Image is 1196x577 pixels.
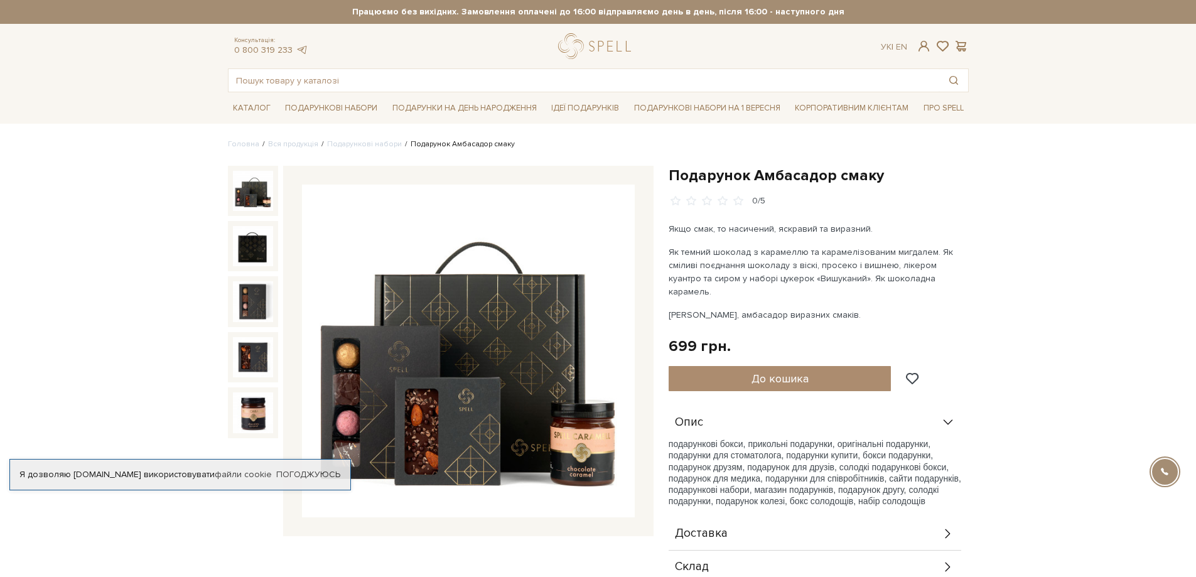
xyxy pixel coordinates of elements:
span: До кошика [752,372,809,386]
a: Подарункові набори на 1 Вересня [629,97,785,119]
span: Опис [675,417,703,428]
p: [PERSON_NAME], амбасадор виразних смаків. [669,308,963,321]
a: telegram [296,45,308,55]
p: Як темний шоколад з карамеллю та карамелізованим мигдалем. Як сміливі поєднання шоколаду з віскі,... [669,245,963,298]
a: Погоджуюсь [276,469,340,480]
img: Подарунок Амбасадор смаку [233,392,273,433]
a: Вся продукція [268,139,318,149]
span: Склад [675,561,709,573]
div: Я дозволяю [DOMAIN_NAME] використовувати [10,469,350,480]
a: файли cookie [215,469,272,480]
a: Подарункові набори [280,99,382,118]
a: Каталог [228,99,276,118]
img: Подарунок Амбасадор смаку [302,185,635,517]
img: Подарунок Амбасадор смаку [233,171,273,211]
input: Пошук товару у каталозі [229,69,939,92]
a: 0 800 319 233 [234,45,293,55]
span: | [892,41,893,52]
strong: Працюємо без вихідних. Замовлення оплачені до 16:00 відправляємо день в день, після 16:00 - насту... [228,6,969,18]
a: En [896,41,907,52]
div: Ук [881,41,907,53]
div: 699 грн. [669,337,731,356]
div: 0/5 [752,195,765,207]
a: logo [558,33,637,59]
img: Подарунок Амбасадор смаку [233,337,273,377]
span: подарункові бокси, прикольні подарунки, оригінальні подарунки, подарунки для стоматолога, подарун... [669,439,961,506]
a: Головна [228,139,259,149]
a: Подарунки на День народження [387,99,542,118]
a: Подарункові набори [327,139,402,149]
span: Консультація: [234,36,308,45]
h1: Подарунок Амбасадор смаку [669,166,969,185]
a: Ідеї подарунків [546,99,624,118]
p: Якщо смак, то насичений, яскравий та виразний. [669,222,963,235]
li: Подарунок Амбасадор смаку [402,139,515,150]
span: Доставка [675,528,728,539]
img: Подарунок Амбасадор смаку [233,226,273,266]
a: Про Spell [919,99,969,118]
button: До кошика [669,366,892,391]
img: Подарунок Амбасадор смаку [233,281,273,321]
a: Корпоративним клієнтам [790,97,913,119]
button: Пошук товару у каталозі [939,69,968,92]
